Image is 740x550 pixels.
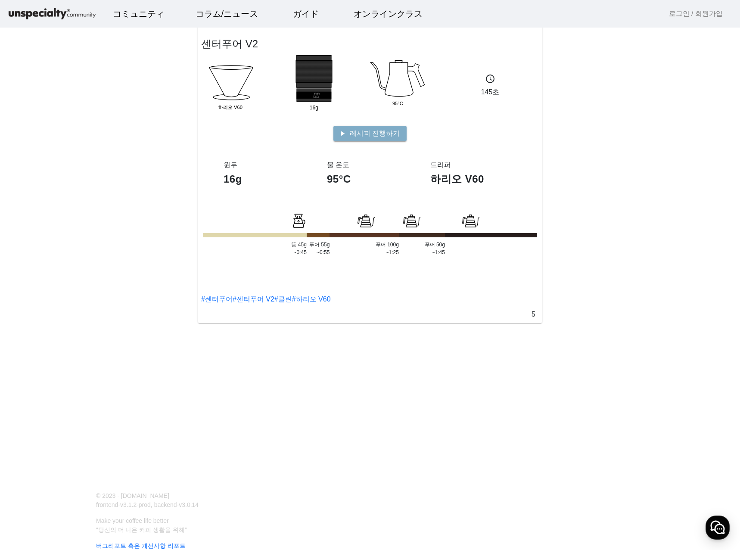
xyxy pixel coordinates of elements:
[669,9,723,19] a: 로그인 / 회원가입
[233,295,274,303] a: #센터푸어 V2
[224,172,310,186] h1: 16g
[106,2,171,25] a: コミュニティ
[7,6,97,22] img: logo
[307,241,330,249] p: 푸어 55g
[462,212,479,230] img: bloom
[330,241,399,249] p: 푸어 100g
[485,74,495,84] mat-icon: schedule
[310,105,318,111] tspan: 16g
[330,249,399,256] p: ~1:25
[218,105,243,110] tspan: 하리오 V60
[333,126,407,141] button: 레시피 진행하기
[350,128,400,139] span: 레시피 진행하기
[292,295,331,303] a: #하리오 V60
[430,172,516,186] h1: 하리오 V60
[399,249,445,256] p: ~1:45
[286,2,326,25] a: ガイド
[347,2,429,25] a: オンラインクラス
[224,161,310,169] h3: 원두
[290,212,307,230] img: bloom
[203,249,307,256] p: ~0:45
[358,212,375,230] img: bloom
[403,212,420,230] img: bloom
[307,249,330,256] p: ~0:55
[91,516,639,534] p: Make your coffee life better “당신의 더 나은 커피 생활을 위해”
[189,2,265,25] a: コラム/ニュース
[201,36,258,52] h2: 센터푸어 V2
[327,172,413,186] h1: 95°C
[327,161,413,169] h3: 물 온도
[399,241,445,249] p: 푸어 50g
[274,295,292,303] a: #클린
[454,87,527,97] p: 145초
[430,161,516,169] h3: 드리퍼
[203,241,307,249] p: 뜸 45g
[528,308,539,320] p: 5
[91,491,365,510] p: © 2023 - [DOMAIN_NAME] frontend-v3.1.2-prod, backend-v3.0.14
[201,295,233,303] a: #센터푸어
